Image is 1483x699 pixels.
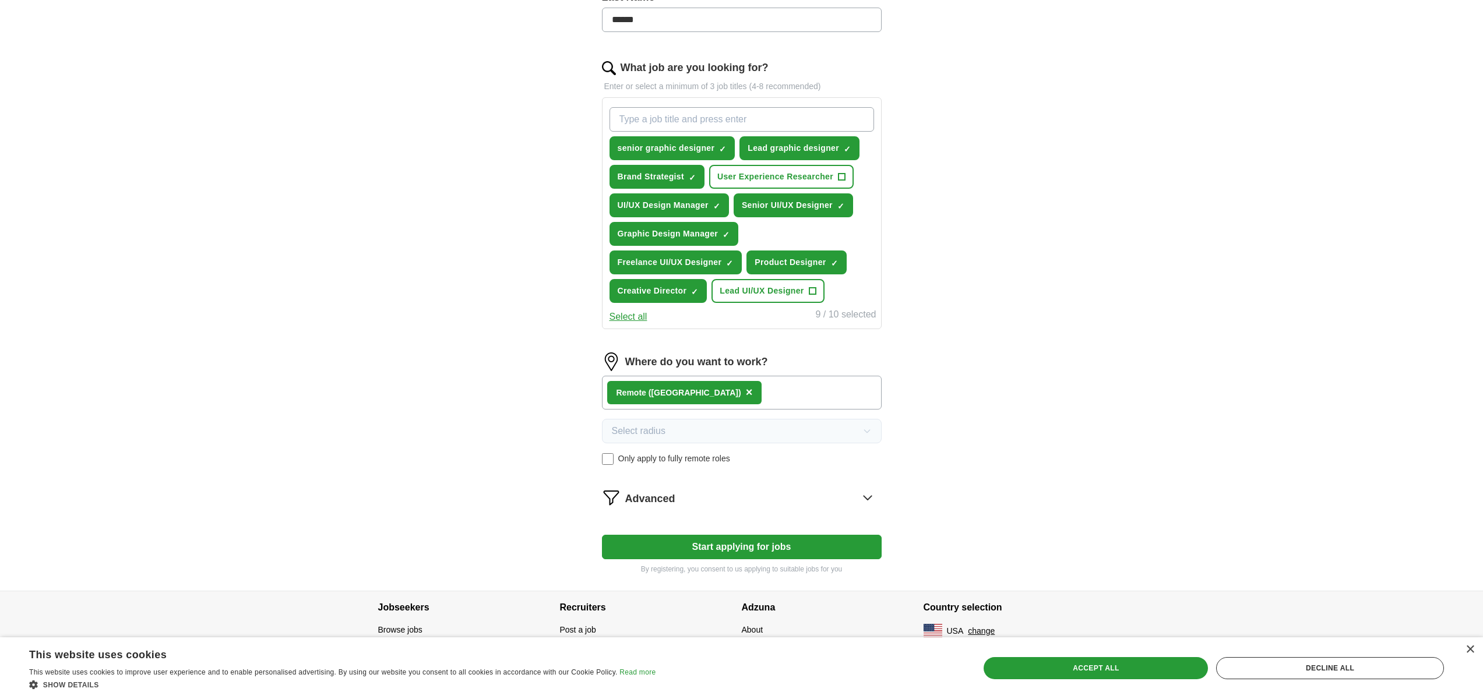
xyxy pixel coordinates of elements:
button: Brand Strategist✓ [610,165,705,189]
span: Product Designer [755,256,826,269]
input: Type a job title and press enter [610,107,874,132]
a: About [742,625,763,634]
button: × [746,384,753,401]
div: Remote ([GEOGRAPHIC_DATA]) [617,387,741,399]
div: 9 / 10 selected [815,308,876,324]
span: ✓ [691,287,698,296]
p: By registering, you consent to us applying to suitable jobs for you [602,564,882,574]
span: ✓ [726,259,733,268]
span: Advanced [625,491,675,507]
span: ✓ [713,202,720,211]
div: Close [1466,645,1474,654]
div: This website uses cookies [29,644,626,662]
button: Graphic Design Manager✓ [610,222,739,246]
span: Show details [43,681,99,689]
span: Only apply to fully remote roles [618,453,730,465]
button: Senior UI/UX Designer✓ [734,193,853,217]
span: ✓ [837,202,844,211]
span: UI/UX Design Manager [618,199,709,211]
span: Lead UI/UX Designer [720,285,804,297]
div: Show details [29,679,656,690]
span: This website uses cookies to improve user experience and to enable personalised advertising. By u... [29,668,618,676]
img: search.png [602,61,616,75]
span: Select radius [612,424,666,438]
button: Start applying for jobs [602,535,882,559]
div: Decline all [1216,657,1444,679]
div: Accept all [984,657,1208,679]
span: Lead graphic designer [748,142,839,154]
span: × [746,386,753,398]
img: US flag [924,624,942,638]
p: Enter or select a minimum of 3 job titles (4-8 recommended) [602,80,882,93]
button: Creative Director✓ [610,279,707,303]
button: Lead graphic designer✓ [739,136,859,160]
button: senior graphic designer✓ [610,136,735,160]
span: ✓ [831,259,838,268]
span: ✓ [689,173,696,182]
span: Creative Director [618,285,687,297]
span: ✓ [723,230,730,239]
button: UI/UX Design Manager✓ [610,193,729,217]
button: change [968,625,995,637]
span: User Experience Researcher [717,171,833,183]
button: User Experience Researcher [709,165,854,189]
button: Product Designer✓ [746,250,846,274]
label: What job are you looking for? [621,60,769,76]
button: Select radius [602,419,882,443]
span: USA [947,625,964,637]
a: Read more, opens a new window [619,668,656,676]
input: Only apply to fully remote roles [602,453,614,465]
label: Where do you want to work? [625,354,768,370]
button: Select all [610,310,647,324]
span: Brand Strategist [618,171,685,183]
button: Lead UI/UX Designer [711,279,824,303]
a: Browse jobs [378,625,422,634]
span: Graphic Design Manager [618,228,718,240]
button: Freelance UI/UX Designer✓ [610,250,742,274]
span: ✓ [844,144,851,154]
span: ✓ [719,144,726,154]
img: location.png [602,352,621,371]
span: Freelance UI/UX Designer [618,256,722,269]
h4: Country selection [924,591,1105,624]
span: Senior UI/UX Designer [742,199,833,211]
a: Post a job [560,625,596,634]
span: senior graphic designer [618,142,715,154]
img: filter [602,488,621,507]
